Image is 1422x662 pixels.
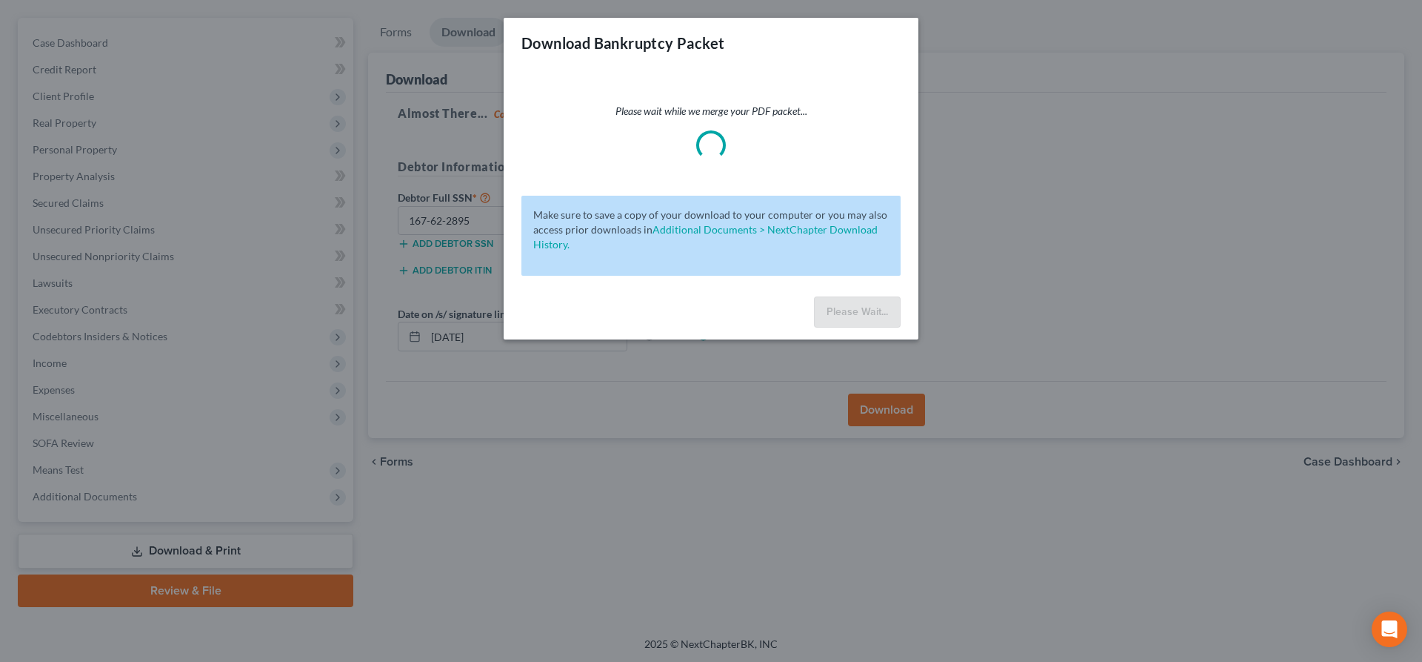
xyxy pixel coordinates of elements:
[814,297,901,328] button: Please Wait...
[521,104,901,119] p: Please wait while we merge your PDF packet...
[827,305,888,318] span: Please Wait...
[533,223,878,251] a: Additional Documents > NextChapter Download History.
[533,208,889,252] p: Make sure to save a copy of your download to your computer or you may also access prior downloads in
[521,33,724,53] h3: Download Bankruptcy Packet
[1372,612,1407,647] div: Open Intercom Messenger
